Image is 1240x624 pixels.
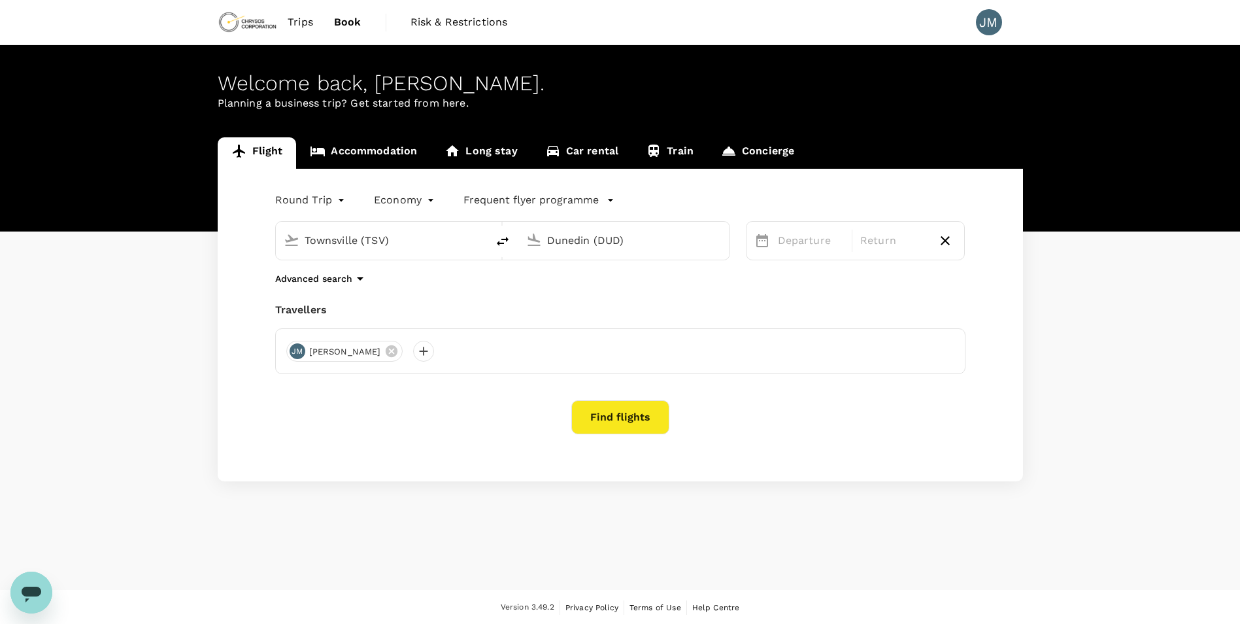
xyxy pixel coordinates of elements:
[218,8,278,37] img: Chrysos Corporation
[976,9,1002,35] div: JM
[305,230,460,251] input: Depart from
[275,190,348,211] div: Round Trip
[720,239,723,241] button: Open
[632,137,707,169] a: Train
[275,272,352,285] p: Advanced search
[692,600,740,615] a: Help Centre
[301,345,389,358] span: [PERSON_NAME]
[275,271,368,286] button: Advanced search
[565,600,618,615] a: Privacy Policy
[463,192,614,208] button: Frequent flyer programme
[565,603,618,612] span: Privacy Policy
[860,233,926,249] p: Return
[218,71,1023,95] div: Welcome back , [PERSON_NAME] .
[275,302,965,318] div: Travellers
[431,137,531,169] a: Long stay
[290,343,305,359] div: JM
[629,603,681,612] span: Terms of Use
[629,600,681,615] a: Terms of Use
[487,226,518,257] button: delete
[296,137,431,169] a: Accommodation
[334,14,361,30] span: Book
[286,341,403,362] div: JM[PERSON_NAME]
[218,95,1023,111] p: Planning a business trip? Get started from here.
[692,603,740,612] span: Help Centre
[571,400,669,434] button: Find flights
[707,137,808,169] a: Concierge
[478,239,480,241] button: Open
[501,601,554,614] span: Version 3.49.2
[778,233,844,249] p: Departure
[288,14,313,30] span: Trips
[547,230,702,251] input: Going to
[218,137,297,169] a: Flight
[531,137,633,169] a: Car rental
[10,572,52,614] iframe: Button to launch messaging window
[463,192,599,208] p: Frequent flyer programme
[374,190,437,211] div: Economy
[411,14,508,30] span: Risk & Restrictions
